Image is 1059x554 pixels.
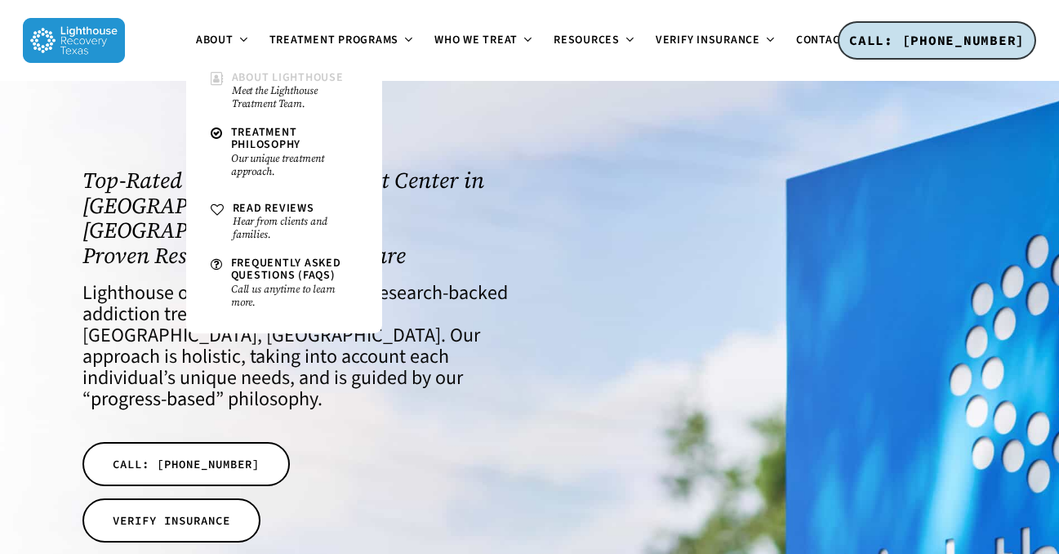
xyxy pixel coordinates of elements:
small: Call us anytime to learn more. [231,283,358,309]
a: Who We Treat [425,34,544,47]
span: About [196,32,234,48]
span: Read Reviews [233,200,314,217]
span: VERIFY INSURANCE [113,512,230,529]
a: VERIFY INSURANCE [82,498,260,543]
a: About LighthouseMeet the Lighthouse Treatment Team. [202,64,366,118]
a: Treatment PhilosophyOur unique treatment approach. [202,118,366,186]
small: Hear from clients and families. [233,215,358,241]
span: Frequently Asked Questions (FAQs) [231,255,341,284]
span: Contact [796,32,847,48]
h1: Top-Rated Addiction Treatment Center in [GEOGRAPHIC_DATA], [GEOGRAPHIC_DATA] — Proven Results, Pe... [82,168,511,269]
h4: Lighthouse offers personalized and research-backed addiction treatment programs in [GEOGRAPHIC_DA... [82,283,511,410]
small: Meet the Lighthouse Treatment Team. [232,84,358,110]
a: Read ReviewsHear from clients and families. [202,194,366,249]
a: Frequently Asked Questions (FAQs)Call us anytime to learn more. [202,249,366,317]
span: Treatment Programs [269,32,399,48]
a: CALL: [PHONE_NUMBER] [838,21,1036,60]
a: About [186,34,260,47]
span: Resources [554,32,620,48]
span: Treatment Philosophy [231,124,301,153]
span: Who We Treat [434,32,518,48]
a: Treatment Programs [260,34,425,47]
img: Lighthouse Recovery Texas [23,18,125,63]
span: CALL: [PHONE_NUMBER] [849,32,1025,48]
a: Verify Insurance [646,34,786,47]
a: Resources [544,34,646,47]
span: CALL: [PHONE_NUMBER] [113,456,260,472]
a: progress-based [91,385,216,413]
span: About Lighthouse [232,69,344,86]
a: Contact [786,34,873,47]
small: Our unique treatment approach. [231,152,358,178]
span: Verify Insurance [656,32,760,48]
a: CALL: [PHONE_NUMBER] [82,442,290,486]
